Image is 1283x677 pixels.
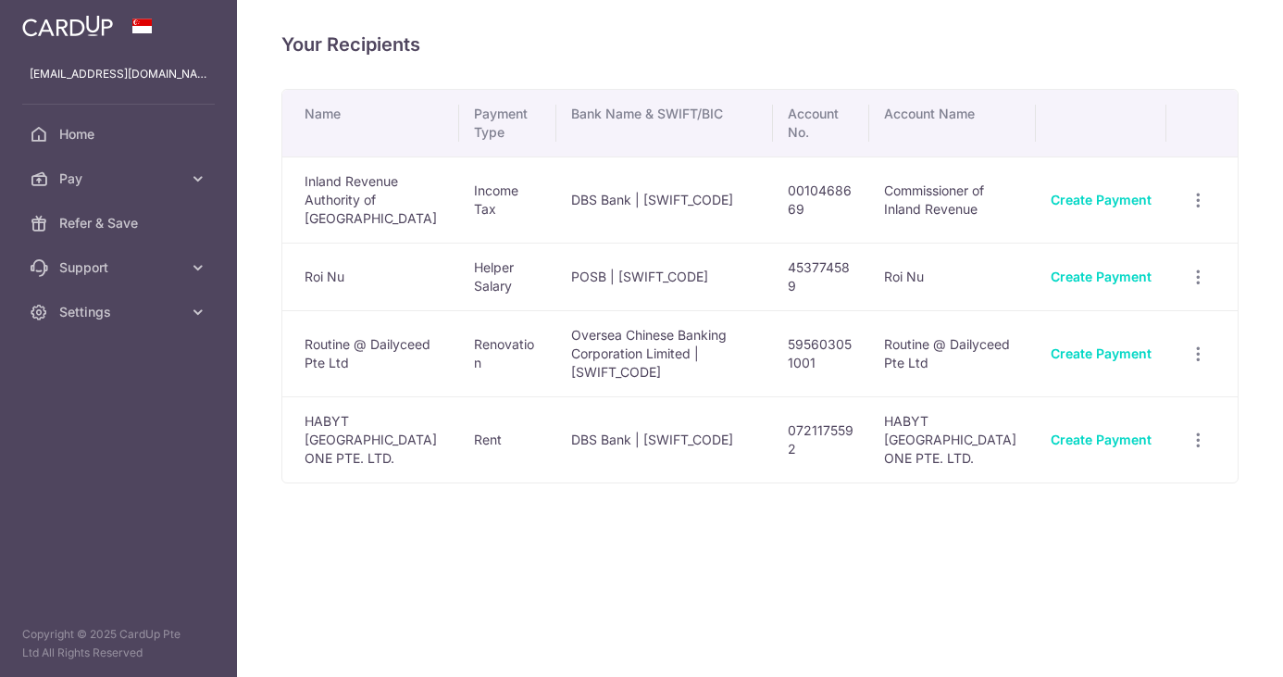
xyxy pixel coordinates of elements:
td: HABYT [GEOGRAPHIC_DATA] ONE PTE. LTD. [869,396,1036,483]
span: Home [59,125,181,144]
td: Helper Salary [459,243,555,310]
th: Payment Type [459,90,555,157]
th: Account No. [773,90,869,157]
h4: Your Recipients [281,30,1239,59]
td: Roi Nu [282,243,459,310]
a: Create Payment [1051,192,1152,207]
td: DBS Bank | [SWIFT_CODE] [556,396,774,483]
a: Create Payment [1051,432,1152,447]
td: Rent [459,396,555,483]
td: POSB | [SWIFT_CODE] [556,243,774,310]
td: DBS Bank | [SWIFT_CODE] [556,157,774,243]
span: Pay [59,169,181,188]
td: Oversea Chinese Banking Corporation Limited | [SWIFT_CODE] [556,310,774,396]
td: HABYT [GEOGRAPHIC_DATA] ONE PTE. LTD. [282,396,459,483]
td: 0010468669 [773,157,869,243]
a: Create Payment [1051,269,1152,284]
th: Bank Name & SWIFT/BIC [556,90,774,157]
td: 0721175592 [773,396,869,483]
td: Roi Nu [869,243,1036,310]
img: CardUp [22,15,113,37]
td: Renovation [459,310,555,396]
span: Settings [59,303,181,321]
td: Routine @ Dailyceed Pte Ltd [282,310,459,396]
a: Create Payment [1051,345,1152,361]
td: Routine @ Dailyceed Pte Ltd [869,310,1036,396]
td: 595603051001 [773,310,869,396]
th: Account Name [869,90,1036,157]
td: Income Tax [459,157,555,243]
th: Name [282,90,459,157]
span: Support [59,258,181,277]
span: Refer & Save [59,214,181,232]
td: Inland Revenue Authority of [GEOGRAPHIC_DATA] [282,157,459,243]
td: 453774589 [773,243,869,310]
td: Commissioner of Inland Revenue [869,157,1036,243]
p: [EMAIL_ADDRESS][DOMAIN_NAME] [30,65,207,83]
